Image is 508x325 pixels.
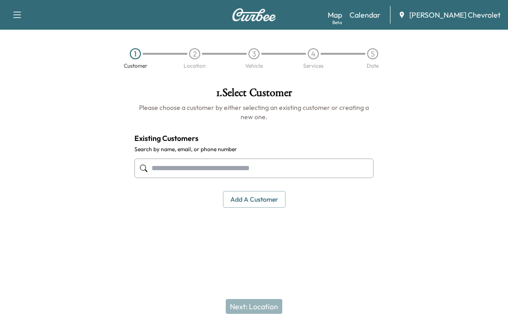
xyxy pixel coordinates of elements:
[134,103,374,121] h6: Please choose a customer by either selecting an existing customer or creating a new one.
[134,133,374,144] h4: Existing Customers
[124,63,147,69] div: Customer
[367,63,379,69] div: Date
[134,87,374,103] h1: 1 . Select Customer
[130,48,141,59] div: 1
[248,48,260,59] div: 3
[367,48,378,59] div: 5
[349,9,381,20] a: Calendar
[184,63,206,69] div: Location
[189,48,200,59] div: 2
[232,8,276,21] img: Curbee Logo
[308,48,319,59] div: 4
[134,146,374,153] label: Search by name, email, or phone number
[223,191,286,208] button: Add a customer
[328,9,342,20] a: MapBeta
[332,19,342,26] div: Beta
[303,63,324,69] div: Services
[245,63,263,69] div: Vehicle
[409,9,501,20] span: [PERSON_NAME] Chevrolet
